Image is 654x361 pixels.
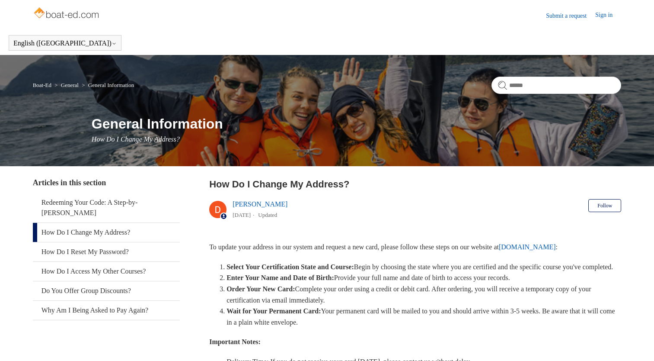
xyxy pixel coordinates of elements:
p: To update your address in our system and request a new card, please follow these steps on our web... [209,242,621,253]
input: Search [491,77,621,94]
a: [PERSON_NAME] [233,200,287,208]
button: English ([GEOGRAPHIC_DATA]) [13,39,117,47]
li: Provide your full name and date of birth to access your records. [227,272,621,284]
span: How Do I Change My Address? [92,135,180,143]
a: General Information [88,82,134,88]
button: Follow Article [588,199,621,212]
a: Redeeming Your Code: A Step-by-[PERSON_NAME] [33,193,180,222]
li: Begin by choosing the state where you are certified and the specific course you've completed. [227,261,621,273]
a: Do You Offer Group Discounts? [33,281,180,300]
a: How Do I Access My Other Courses? [33,262,180,281]
li: General [53,82,80,88]
li: Complete your order using a credit or debit card. After ordering, you will receive a temporary co... [227,284,621,306]
time: 03/06/2024, 12:29 [233,212,251,218]
a: How Do I Change My Address? [33,223,180,242]
a: Submit a request [546,11,595,20]
img: Boat-Ed Help Center home page [33,5,102,23]
li: Your permanent card will be mailed to you and should arrive within 3-5 weeks. Be aware that it wi... [227,306,621,328]
strong: Enter Your Name and Date of Birth: [227,274,334,281]
a: Boat-Ed [33,82,51,88]
li: Boat-Ed [33,82,53,88]
li: General Information [80,82,134,88]
h1: General Information [92,113,622,134]
a: Why Am I Being Asked to Pay Again? [33,301,180,320]
strong: Wait for Your Permanent Card: [227,307,321,315]
h2: How Do I Change My Address? [209,177,621,191]
strong: Order Your New Card: [227,285,295,293]
span: Articles in this section [33,178,106,187]
strong: Select Your Certification State and Course: [227,263,354,271]
a: [DOMAIN_NAME] [499,243,556,251]
a: General [61,82,79,88]
a: Sign in [595,10,621,21]
strong: Important Notes: [209,338,261,345]
li: Updated [258,212,277,218]
a: How Do I Reset My Password? [33,242,180,261]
